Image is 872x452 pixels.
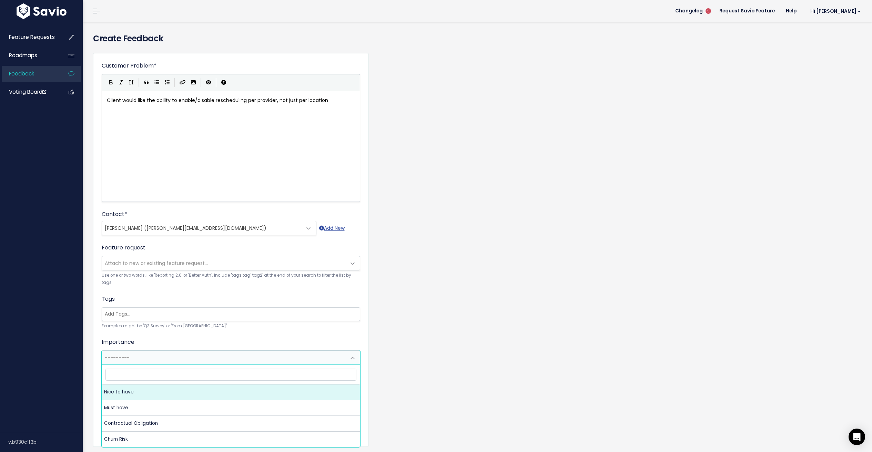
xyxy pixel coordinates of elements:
input: Add Tags... [102,310,360,318]
span: Sarah Claytor (sarah@cnplasticsurgery.com) [102,221,316,235]
img: logo-white.9d6f32f41409.svg [15,3,68,19]
span: Feedback [9,70,34,77]
a: Voting Board [2,84,57,100]
small: Use one or two words, like 'Reporting 2.0' or 'Better Auth'. Include 'tags:tag1,tag2' at the end ... [102,272,360,287]
button: Numbered List [162,78,172,88]
button: Generic List [152,78,162,88]
li: Nice to have [102,384,360,400]
span: Attach to new or existing feature request... [105,260,208,267]
button: Toggle Preview [203,78,214,88]
span: Hi [PERSON_NAME] [810,9,861,14]
div: v.b930c1f3b [8,433,83,451]
span: Feature Requests [9,33,55,41]
span: --------- [105,354,130,361]
label: Customer Problem [102,62,156,70]
a: Roadmaps [2,48,57,63]
span: Voting Board [9,88,46,95]
li: Contractual Obligation [102,416,360,431]
a: Hi [PERSON_NAME] [802,6,866,17]
span: Sarah Claytor (sarah@cnplasticsurgery.com) [102,221,302,235]
button: Markdown Guide [219,78,229,88]
label: Tags [102,295,115,303]
span: Client would like the ability to enable/disable rescheduling per provider, not just per location [107,97,328,104]
a: Feature Requests [2,29,57,45]
span: Changelog [675,9,703,13]
i: | [216,78,216,87]
li: Churn Risk [102,432,360,447]
span: [PERSON_NAME] ([PERSON_NAME][EMAIL_ADDRESS][DOMAIN_NAME]) [105,225,266,232]
button: Quote [141,78,152,88]
a: Request Savio Feature [714,6,780,16]
small: Examples might be 'Q3 Survey' or 'From [GEOGRAPHIC_DATA]' [102,322,360,330]
button: Import an image [188,78,199,88]
button: Italic [116,78,126,88]
button: Bold [105,78,116,88]
label: Feature request [102,244,145,252]
i: | [174,78,175,87]
button: Heading [126,78,136,88]
h4: Create Feedback [93,32,862,45]
a: Help [780,6,802,16]
span: Roadmaps [9,52,37,59]
label: Contact [102,210,127,218]
li: Must have [102,400,360,416]
div: Open Intercom Messenger [849,429,865,445]
label: Importance [102,338,134,346]
button: Create Link [177,78,188,88]
form: or [102,62,360,438]
a: Add New [319,224,345,233]
a: Feedback [2,66,57,82]
span: 5 [706,8,711,14]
